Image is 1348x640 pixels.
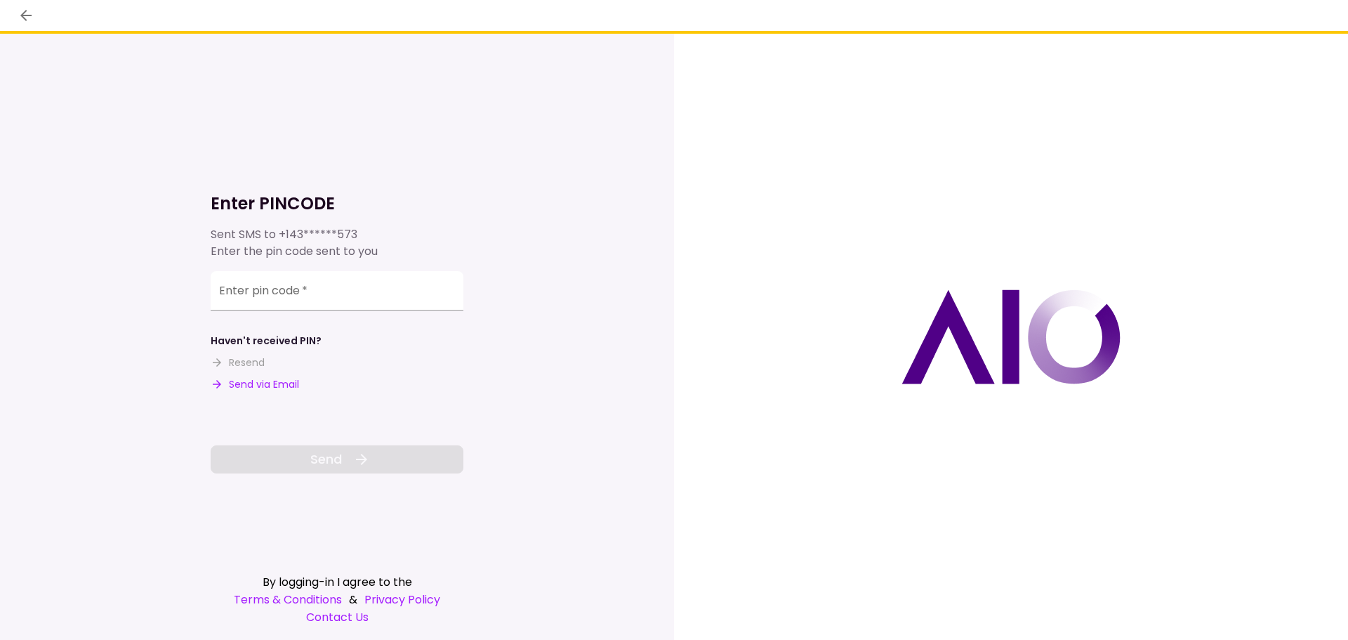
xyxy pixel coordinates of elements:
a: Privacy Policy [364,591,440,608]
div: By logging-in I agree to the [211,573,463,591]
a: Terms & Conditions [234,591,342,608]
a: Contact Us [211,608,463,626]
button: back [14,4,38,27]
h1: Enter PINCODE [211,192,463,215]
button: Resend [211,355,265,370]
button: Send via Email [211,377,299,392]
span: Send [310,450,342,469]
button: Send [211,445,463,474]
div: Sent SMS to Enter the pin code sent to you [211,226,463,260]
img: AIO logo [901,289,1121,384]
div: & [211,591,463,608]
div: Haven't received PIN? [211,334,322,348]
